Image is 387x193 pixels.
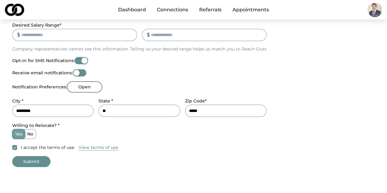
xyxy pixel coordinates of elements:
label: Zip Code* [185,98,207,104]
img: cd54b176-125d-40e6-8c99-d641ad990ecc-IMG_3965-profile_picture.JPG [367,2,382,17]
img: logo [5,4,24,16]
label: Receive email notifications: [12,71,73,75]
label: Opt-in for SMS Notifications: [12,58,75,63]
label: Willing to Relocate? * [12,123,60,128]
div: $ [147,31,150,39]
a: Appointments [228,4,274,16]
button: Submit [12,156,50,167]
div: $ [17,31,20,39]
label: yes [13,129,25,139]
a: View terms of use [79,144,118,151]
label: Notification Preferences: [12,85,67,89]
label: I accept the terms of use. [21,144,75,150]
label: no [25,129,36,139]
nav: Main [113,4,274,16]
label: State * [99,98,113,104]
label: _ [142,22,144,28]
label: City * [12,98,24,104]
button: Open [67,81,102,92]
label: Desired Salary Range * [12,22,61,28]
p: Company representatives cannot see this information. Telling us your desired range helps us match... [12,46,266,52]
a: Dashboard [113,4,151,16]
button: View terms of use [79,144,118,150]
a: Referrals [194,4,226,16]
a: Connections [152,4,193,16]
